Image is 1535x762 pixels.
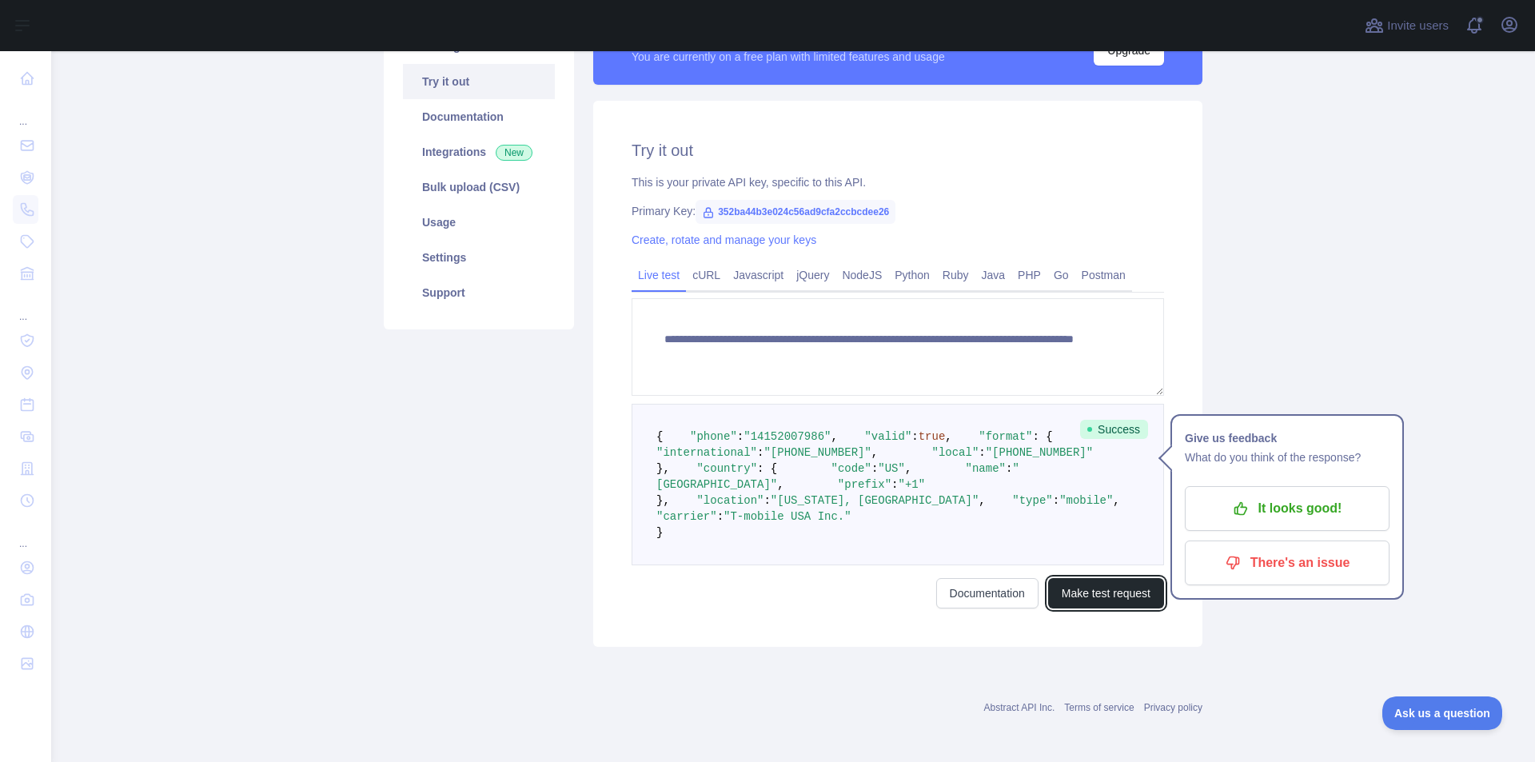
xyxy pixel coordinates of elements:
[1113,494,1119,507] span: ,
[1075,262,1132,288] a: Postman
[744,430,831,443] span: "14152007986"
[696,200,895,224] span: 352ba44b3e024c56ad9cfa2ccbcdee26
[1362,13,1452,38] button: Invite users
[979,494,985,507] span: ,
[911,430,918,443] span: :
[656,462,670,475] span: },
[656,510,717,523] span: "carrier"
[1185,486,1389,531] button: It looks good!
[777,478,783,491] span: ,
[864,430,911,443] span: "valid"
[1387,17,1449,35] span: Invite users
[835,262,888,288] a: NodeJS
[936,262,975,288] a: Ruby
[1185,541,1389,585] button: There's an issue
[403,205,555,240] a: Usage
[831,462,871,475] span: "code"
[945,430,951,443] span: ,
[831,430,837,443] span: ,
[403,134,555,170] a: Integrations New
[727,262,790,288] a: Javascript
[1064,702,1134,713] a: Terms of service
[931,446,979,459] span: "local"
[757,446,764,459] span: :
[1053,494,1059,507] span: :
[764,446,871,459] span: "[PHONE_NUMBER]"
[764,494,770,507] span: :
[790,262,835,288] a: jQuery
[1006,462,1012,475] span: :
[1011,262,1047,288] a: PHP
[984,702,1055,713] a: Abstract API Inc.
[632,139,1164,162] h2: Try it out
[13,96,38,128] div: ...
[936,578,1039,608] a: Documentation
[632,233,816,246] a: Create, rotate and manage your keys
[496,145,532,161] span: New
[966,462,1006,475] span: "name"
[632,203,1164,219] div: Primary Key:
[919,430,946,443] span: true
[696,494,764,507] span: "location"
[403,275,555,310] a: Support
[905,462,911,475] span: ,
[13,291,38,323] div: ...
[979,430,1032,443] span: "format"
[690,430,737,443] span: "phone"
[656,430,663,443] span: {
[975,262,1012,288] a: Java
[771,494,979,507] span: "[US_STATE], [GEOGRAPHIC_DATA]"
[656,446,757,459] span: "international"
[1059,494,1113,507] span: "mobile"
[13,518,38,550] div: ...
[898,478,925,491] span: "+1"
[871,462,878,475] span: :
[871,446,878,459] span: ,
[979,446,985,459] span: :
[888,262,936,288] a: Python
[1197,549,1378,576] p: There's an issue
[1185,429,1389,448] h1: Give us feedback
[717,510,724,523] span: :
[737,430,744,443] span: :
[632,262,686,288] a: Live test
[632,49,945,65] div: You are currently on a free plan with limited features and usage
[1080,420,1148,439] span: Success
[891,478,898,491] span: :
[878,462,905,475] span: "US"
[686,262,727,288] a: cURL
[1048,578,1164,608] button: Make test request
[1382,696,1503,730] iframe: Toggle Customer Support
[838,478,891,491] span: "prefix"
[656,526,663,539] span: }
[656,494,670,507] span: },
[1144,702,1202,713] a: Privacy policy
[986,446,1093,459] span: "[PHONE_NUMBER]"
[403,64,555,99] a: Try it out
[403,170,555,205] a: Bulk upload (CSV)
[1185,448,1389,467] p: What do you think of the response?
[724,510,851,523] span: "T-mobile USA Inc."
[1012,494,1052,507] span: "type"
[403,240,555,275] a: Settings
[632,174,1164,190] div: This is your private API key, specific to this API.
[1197,495,1378,522] p: It looks good!
[757,462,777,475] span: : {
[696,462,757,475] span: "country"
[1047,262,1075,288] a: Go
[1033,430,1053,443] span: : {
[403,99,555,134] a: Documentation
